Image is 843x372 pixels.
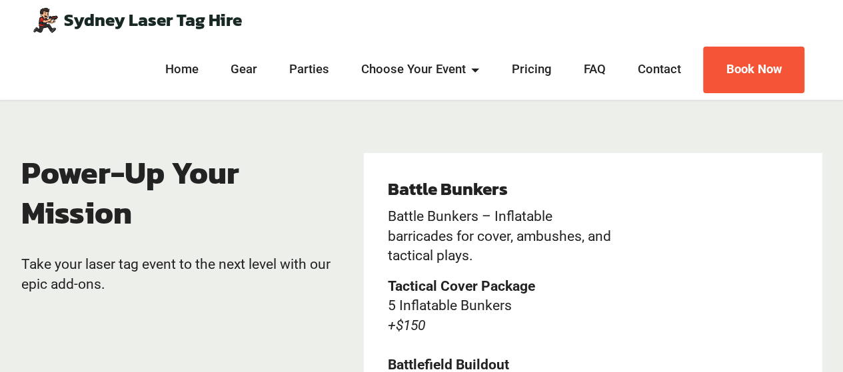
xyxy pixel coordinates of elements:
[161,61,202,79] a: Home
[286,61,333,79] a: Parties
[32,7,59,33] img: Mobile Laser Tag Parties Sydney
[227,61,261,79] a: Gear
[388,206,618,266] h4: Battle Bunkers – Inflatable barricades for cover, ambushes, and tactical plays.
[388,278,535,294] strong: Tactical Cover Package
[580,61,609,79] a: FAQ
[703,47,804,93] a: Book Now
[508,61,555,79] a: Pricing
[64,11,242,29] a: Sydney Laser Tag Hire
[358,61,483,79] a: Choose Your Event
[634,61,684,79] a: Contact
[21,254,343,293] p: Take your laser tag event to the next level with our epic add-ons.
[388,176,508,202] strong: Battle Bunkers
[21,150,239,236] strong: Power-Up Your Mission
[388,317,425,333] em: +$150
